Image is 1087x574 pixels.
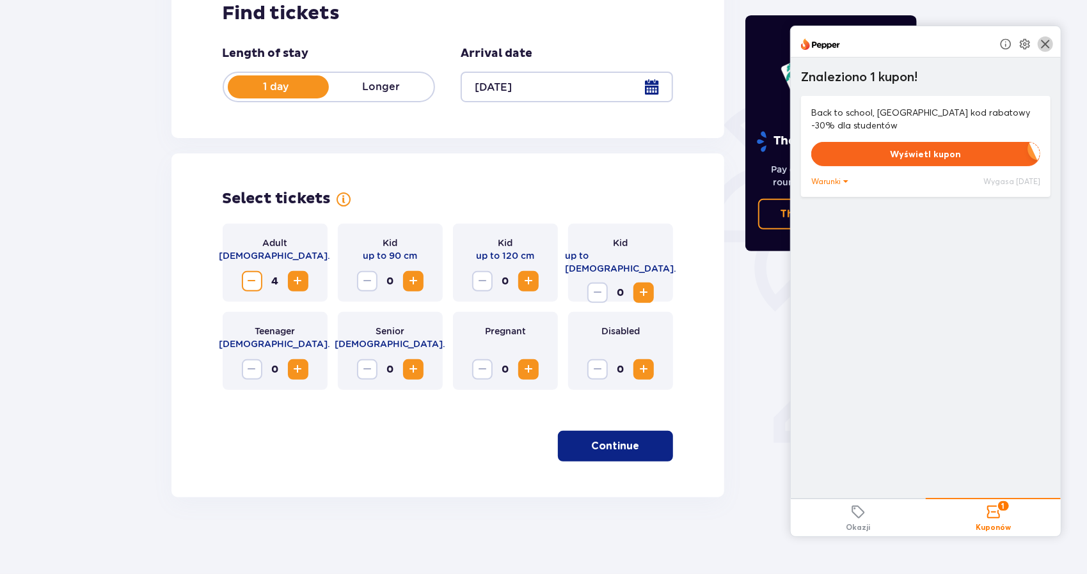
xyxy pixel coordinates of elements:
p: 1 day [224,80,329,94]
p: Kid [383,237,397,249]
button: Increase [633,283,654,303]
p: Adult [262,237,287,249]
button: Increase [403,271,424,291]
button: Decrease [242,271,262,291]
p: [DEMOGRAPHIC_DATA]. [335,337,446,350]
h2: Find tickets [223,1,674,26]
span: 0 [610,283,631,303]
p: up to 120 cm [476,249,534,262]
p: Pregnant [485,325,526,337]
button: Increase [288,271,308,291]
span: 0 [495,359,516,380]
a: The Unlimited card [758,199,904,229]
p: Kid [613,237,628,249]
p: The Unlimited card [780,207,882,221]
p: [DEMOGRAPHIC_DATA]. [219,249,331,262]
button: Decrease [472,359,493,380]
button: Increase [518,359,539,380]
button: Decrease [242,359,262,380]
button: Decrease [357,359,377,380]
button: Increase [518,271,539,291]
p: The Unlimited card [756,130,906,153]
p: Teenager [255,325,295,337]
button: Decrease [357,271,377,291]
span: 0 [265,359,285,380]
button: Decrease [587,283,608,303]
p: Disabled [601,325,640,337]
button: Decrease [587,359,608,380]
p: up to [DEMOGRAPHIC_DATA]. [565,249,676,275]
p: Length of stay [223,46,309,61]
p: Kid [498,237,512,249]
span: 0 [610,359,631,380]
button: Continue [558,431,673,462]
span: 0 [380,359,401,380]
p: Pay once, have fun all-year round. From just ! [758,163,904,189]
button: Decrease [472,271,493,291]
p: Arrival date [461,46,532,61]
p: Longer [329,80,434,94]
p: [DEMOGRAPHIC_DATA]. [219,337,331,350]
span: 0 [495,271,516,291]
p: Senior [376,325,404,337]
span: 0 [380,271,401,291]
button: Increase [288,359,308,380]
p: Select tickets [223,189,331,208]
button: Increase [403,359,424,380]
button: Increase [633,359,654,380]
span: 4 [265,271,285,291]
p: up to 90 cm [363,249,417,262]
p: Continue [592,439,640,453]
